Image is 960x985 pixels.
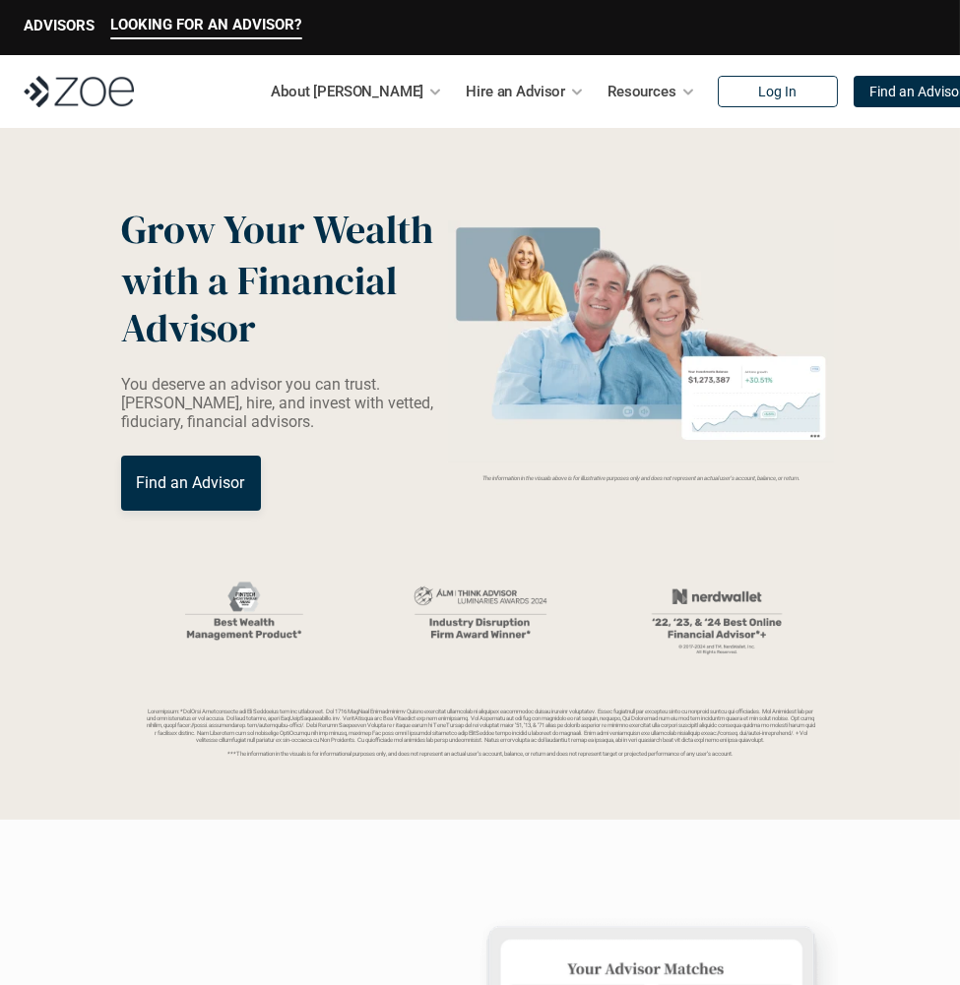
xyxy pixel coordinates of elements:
p: Resources [608,77,676,106]
p: Loremipsum: *DolOrsi Ametconsecte adi Eli Seddoeius tem inc utlaboreet. Dol 1716 MagNaal Enimadmi... [146,708,815,757]
em: The information in the visuals above is for illustrative purposes only and does not represent an ... [482,474,800,481]
p: About [PERSON_NAME] [271,77,423,106]
a: Log In [718,76,838,107]
p: ADVISORS [24,17,95,34]
img: Zoe Financial Hero Image [443,220,840,462]
p: Log In [758,84,797,100]
p: Grow Your Wealth with a Financial Advisor [121,191,442,351]
p: Hire an Advisor [466,77,565,106]
p: You deserve an advisor you can trust. [PERSON_NAME], hire, and invest with vetted, fiduciary, fin... [121,375,443,432]
p: Find an Advisor [137,473,245,492]
a: Find an Advisor [121,456,261,511]
p: LOOKING FOR AN ADVISOR? [111,16,302,33]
